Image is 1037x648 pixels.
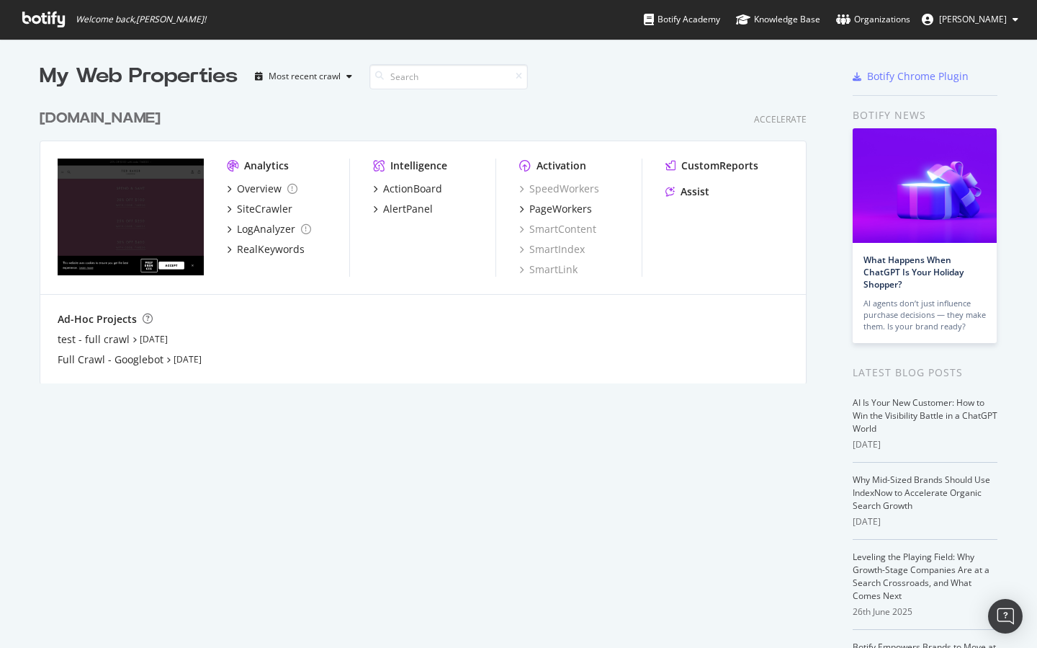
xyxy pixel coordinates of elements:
[988,599,1023,634] div: Open Intercom Messenger
[537,159,586,173] div: Activation
[853,396,997,435] a: AI Is Your New Customer: How to Win the Visibility Battle in a ChatGPT World
[939,13,1007,25] span: neal fairfield
[373,202,433,216] a: AlertPanel
[373,182,442,196] a: ActionBoard
[40,108,161,129] div: [DOMAIN_NAME]
[140,333,168,345] a: [DATE]
[58,159,204,275] img: tedbaker.com
[754,113,807,125] div: Accelerate
[40,108,166,129] a: [DOMAIN_NAME]
[665,159,758,173] a: CustomReports
[519,222,596,236] a: SmartContent
[681,159,758,173] div: CustomReports
[736,12,820,27] div: Knowledge Base
[244,159,289,173] div: Analytics
[40,91,818,383] div: grid
[249,65,358,88] button: Most recent crawl
[269,72,341,81] div: Most recent crawl
[853,438,997,451] div: [DATE]
[227,182,297,196] a: Overview
[383,202,433,216] div: AlertPanel
[681,185,709,199] div: Assist
[519,182,599,196] a: SpeedWorkers
[519,202,592,216] a: PageWorkers
[519,242,585,257] a: SmartIndex
[644,12,720,27] div: Botify Academy
[836,12,910,27] div: Organizations
[58,312,137,327] div: Ad-Hoc Projects
[853,69,969,84] a: Botify Chrome Plugin
[227,202,292,216] a: SiteCrawler
[863,298,986,332] div: AI agents don’t just influence purchase decisions — they make them. Is your brand ready?
[390,159,447,173] div: Intelligence
[237,222,295,236] div: LogAnalyzer
[853,551,989,602] a: Leveling the Playing Field: Why Growth-Stage Companies Are at a Search Crossroads, and What Comes...
[910,8,1030,31] button: [PERSON_NAME]
[383,182,442,196] div: ActionBoard
[369,64,528,89] input: Search
[853,515,997,528] div: [DATE]
[76,14,206,25] span: Welcome back, [PERSON_NAME] !
[665,185,709,199] a: Assist
[853,107,997,123] div: Botify news
[227,242,305,257] a: RealKeywords
[853,605,997,618] div: 26th June 2025
[529,202,592,216] div: PageWorkers
[237,242,305,257] div: RealKeywords
[58,352,163,367] a: Full Crawl - Googlebot
[867,69,969,84] div: Botify Chrome Plugin
[237,202,292,216] div: SiteCrawler
[174,353,202,365] a: [DATE]
[227,222,311,236] a: LogAnalyzer
[40,62,238,91] div: My Web Properties
[853,128,997,243] img: What Happens When ChatGPT Is Your Holiday Shopper?
[58,332,130,347] a: test - full crawl
[853,474,990,512] a: Why Mid-Sized Brands Should Use IndexNow to Accelerate Organic Search Growth
[519,262,578,277] a: SmartLink
[237,182,282,196] div: Overview
[863,254,964,290] a: What Happens When ChatGPT Is Your Holiday Shopper?
[853,365,997,381] div: Latest Blog Posts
